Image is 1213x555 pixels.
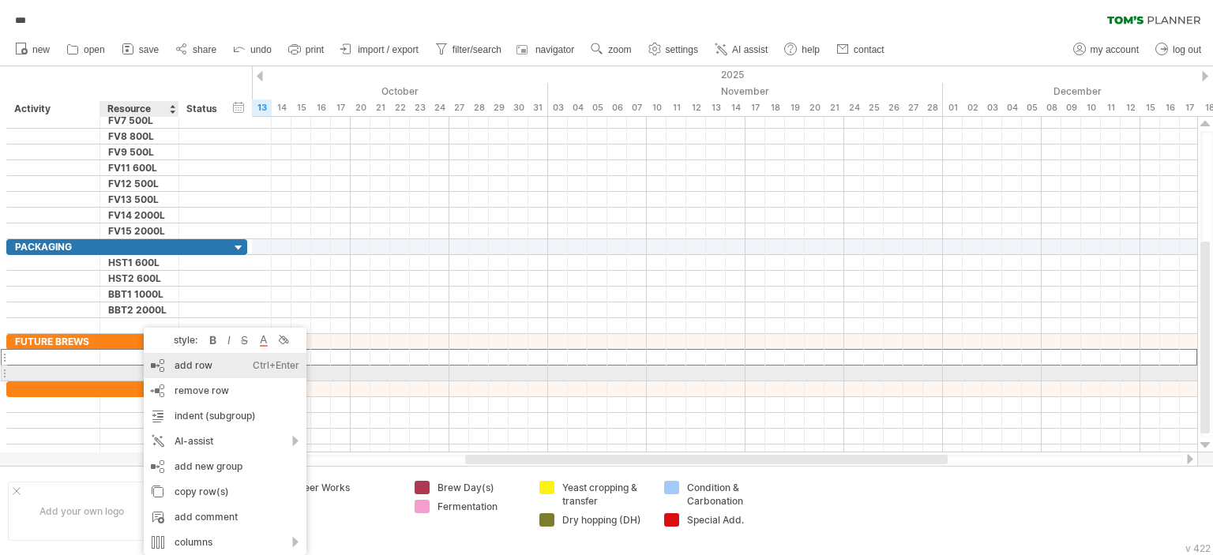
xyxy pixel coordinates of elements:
span: contact [854,44,884,55]
span: zoom [608,44,631,55]
div: Monday, 20 October 2025 [351,99,370,116]
span: help [802,44,820,55]
div: FV9 500L [108,144,171,159]
div: add new group [144,454,306,479]
div: Status [186,101,221,117]
a: settings [644,39,703,60]
div: Dry hopping (DH) [562,513,648,527]
div: Monday, 10 November 2025 [647,99,667,116]
span: remove row [175,384,229,396]
div: v 422 [1185,542,1211,554]
div: .... [263,520,396,534]
span: my account [1091,44,1139,55]
div: add row [144,353,306,378]
div: Thursday, 4 December 2025 [1002,99,1022,116]
div: Resource [107,101,170,117]
div: FV7 500L [108,113,171,128]
a: help [780,39,824,60]
a: undo [229,39,276,60]
span: import / export [358,44,419,55]
div: FV15 2000L [108,223,171,238]
div: Wednesday, 10 December 2025 [1081,99,1101,116]
div: Special Add. [687,513,773,527]
div: Friday, 31 October 2025 [528,99,548,116]
div: FV11 600L [108,160,171,175]
div: FV12 500L [108,176,171,191]
a: navigator [514,39,579,60]
div: Monday, 13 October 2025 [252,99,272,116]
a: open [62,39,110,60]
div: Monday, 17 November 2025 [745,99,765,116]
div: Tuesday, 16 December 2025 [1160,99,1180,116]
div: Wednesday, 5 November 2025 [588,99,607,116]
div: Monday, 15 December 2025 [1140,99,1160,116]
div: style: [150,334,205,346]
div: BBT1 1000L [108,287,171,302]
div: Thursday, 20 November 2025 [805,99,824,116]
span: new [32,44,50,55]
span: settings [666,44,698,55]
div: Yeast cropping & transfer [562,481,648,508]
a: my account [1069,39,1144,60]
div: Tuesday, 21 October 2025 [370,99,390,116]
div: Tuesday, 25 November 2025 [864,99,884,116]
div: Fermentation [438,500,524,513]
span: save [139,44,159,55]
div: Tuesday, 2 December 2025 [963,99,982,116]
div: columns [144,530,306,555]
div: Wednesday, 17 December 2025 [1180,99,1200,116]
div: Monday, 3 November 2025 [548,99,568,116]
div: Wednesday, 29 October 2025 [489,99,509,116]
div: FV14 2000L [108,208,171,223]
div: Friday, 17 October 2025 [331,99,351,116]
div: Thursday, 27 November 2025 [903,99,923,116]
a: share [171,39,221,60]
span: share [193,44,216,55]
div: indent (subgroup) [144,403,306,429]
a: filter/search [431,39,506,60]
div: Condition & Carbonation [687,481,773,508]
a: contact [832,39,889,60]
div: Activity [14,101,91,117]
a: print [284,39,329,60]
div: Thursday, 23 October 2025 [410,99,430,116]
div: Monday, 1 December 2025 [943,99,963,116]
div: Wednesday, 15 October 2025 [291,99,311,116]
div: Wednesday, 22 October 2025 [390,99,410,116]
span: print [306,44,324,55]
div: Friday, 24 October 2025 [430,99,449,116]
div: FV13 500L [108,192,171,207]
div: Friday, 14 November 2025 [726,99,745,116]
div: Friday, 21 November 2025 [824,99,844,116]
a: zoom [587,39,636,60]
div: FUTURE BREWS [15,334,92,349]
a: new [11,39,54,60]
div: Wednesday, 3 December 2025 [982,99,1002,116]
div: Thursday, 11 December 2025 [1101,99,1121,116]
div: Friday, 5 December 2025 [1022,99,1042,116]
div: Monday, 27 October 2025 [449,99,469,116]
div: AI-assist [144,429,306,454]
span: filter/search [453,44,501,55]
div: Tuesday, 9 December 2025 [1061,99,1081,116]
div: Monday, 8 December 2025 [1042,99,1061,116]
span: navigator [535,44,574,55]
span: log out [1173,44,1201,55]
div: Thursday, 30 October 2025 [509,99,528,116]
span: undo [250,44,272,55]
div: Ctrl+Enter [253,353,299,378]
div: November 2025 [548,83,943,99]
div: Cluster Beer Works [263,481,396,494]
div: BBT2 2000L [108,302,171,317]
div: Monday, 24 November 2025 [844,99,864,116]
a: AI assist [711,39,772,60]
div: Tuesday, 28 October 2025 [469,99,489,116]
div: October 2025 [94,83,548,99]
div: Friday, 7 November 2025 [627,99,647,116]
div: Wednesday, 19 November 2025 [785,99,805,116]
div: copy row(s) [144,479,306,504]
div: Tuesday, 18 November 2025 [765,99,785,116]
div: PACKAGING [15,239,92,254]
div: Friday, 12 December 2025 [1121,99,1140,116]
div: Tuesday, 11 November 2025 [667,99,686,116]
